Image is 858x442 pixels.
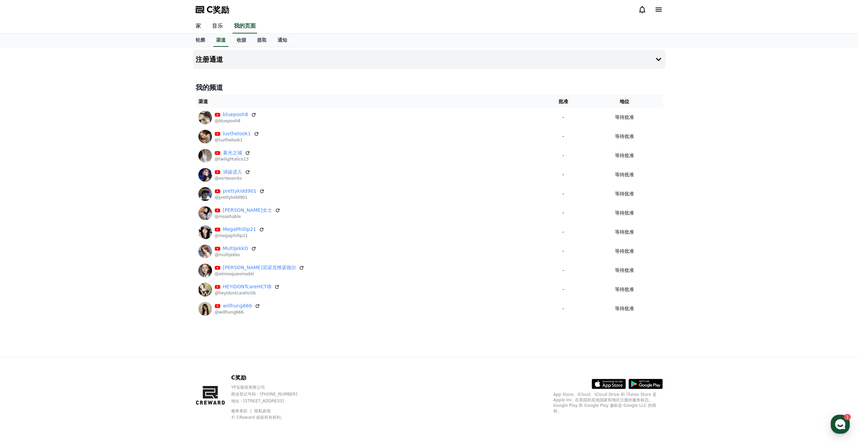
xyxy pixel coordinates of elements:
[615,153,634,158] font: 等待批准
[562,267,564,273] font: -
[215,291,256,295] font: @heyidontcarehctib
[198,149,212,163] img: 暮光之城
[231,399,284,403] font: 地址 : [STREET_ADDRESS]
[198,302,212,316] img: willhung666
[198,206,212,220] img: 阿什布尔女士
[207,5,229,14] font: C奖励
[231,34,252,47] a: 收据
[615,134,634,139] font: 等待批准
[216,37,226,43] font: 渠道
[562,210,564,216] font: -
[562,134,564,139] font: -
[278,37,287,43] font: 通知
[562,114,564,120] font: -
[190,19,207,33] a: 家
[223,130,251,137] a: luvthelook1
[231,374,246,381] font: C奖励
[615,191,634,196] font: 等待批准
[223,207,272,213] font: [PERSON_NAME]女士
[615,172,634,177] font: 等待批准
[231,409,248,413] font: 服务条款
[223,169,242,175] font: 涡旋进入
[223,303,252,308] font: willhung666
[620,99,629,104] font: 地位
[615,306,634,311] font: 等待批准
[562,172,564,177] font: -
[193,50,665,69] button: 注册通道
[215,310,244,315] font: @willhung666
[223,226,256,232] font: MegaPhillip21
[198,264,212,277] img: 埃尔尼诺克维诺德尔
[190,34,211,47] a: 轮廓
[198,245,212,258] img: MultiJekkO
[615,248,634,254] font: 等待批准
[196,55,223,64] font: 注册通道
[223,188,257,195] a: prettykidd901
[223,265,296,270] font: [PERSON_NAME]尼诺克维诺德尔
[223,150,242,155] font: 暮光之城
[213,34,228,47] a: 渠道
[215,272,254,276] font: @elninoquevinodel
[223,168,242,176] a: 涡旋进入
[615,287,634,292] font: 等待批准
[615,229,634,235] font: 等待批准
[615,210,634,216] font: 等待批准
[615,114,634,120] font: 等待批准
[223,112,248,117] font: bluepooh8
[207,19,228,33] a: 音乐
[198,99,208,104] font: 渠道
[231,415,285,420] font: © CReward 保留所有权利。
[196,37,205,43] font: 轮廓
[231,392,297,397] font: 商业登记号码：[PHONE_NUMBER]
[198,225,212,239] img: MegaPhillip21
[559,99,568,104] font: 批准
[562,248,564,254] font: -
[562,191,564,196] font: -
[252,34,272,47] a: 提取
[231,409,253,413] a: 服务条款
[198,187,212,201] img: prettykidd901
[198,283,212,296] img: HEYiDONTcareHCTIB
[223,207,272,214] a: [PERSON_NAME]女士
[215,195,248,200] font: @prettykidd901
[196,83,223,92] font: 我的频道
[234,23,256,29] font: 我的页面
[272,34,293,47] a: 通知
[562,306,564,311] font: -
[215,233,248,238] font: @megaphillip21
[198,168,212,182] img: 涡旋进入
[553,392,657,413] font: App Store、iCloud、iCloud Drive 和 iTunes Store 是 Apple Inc. 在美国和其他国家和地区注册的服务标志。Google Play 和 Google...
[257,37,267,43] font: 提取
[231,385,265,390] font: YP实验室有限公司
[223,226,256,233] a: MegaPhillip21
[223,111,248,118] a: bluepooh8
[562,287,564,292] font: -
[198,111,212,124] img: bluepooh8
[212,23,223,29] font: 音乐
[198,130,212,143] img: luvthelook1
[254,409,271,413] a: 隐私政策
[237,37,246,43] font: 收据
[196,4,229,15] a: C奖励
[223,302,252,309] a: willhung666
[215,252,240,257] font: @multijekko
[223,149,242,156] a: 暮光之城
[223,245,248,252] a: MultiJekkO
[196,23,201,29] font: 家
[223,284,272,289] font: HEYiDONTcareHCTIB
[223,283,272,290] a: HEYiDONTcareHCTIB
[233,19,257,33] a: 我的页面
[215,157,249,162] font: @twilightalice13
[223,188,257,194] font: prettykidd901
[215,176,242,181] font: @vortexsinto
[223,131,251,136] font: luvthelook1
[223,264,296,271] a: [PERSON_NAME]尼诺克维诺德尔
[562,229,564,235] font: -
[223,246,248,251] font: MultiJekkO
[215,138,243,142] font: @luvthelook1
[562,153,564,158] font: -
[615,267,634,273] font: 等待批准
[215,119,240,123] font: @bluepooh8
[215,214,241,219] font: @msashable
